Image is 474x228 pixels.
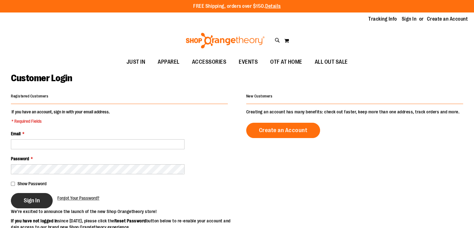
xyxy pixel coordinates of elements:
span: Show Password [17,181,46,186]
a: Sign In [402,16,417,22]
button: Sign In [11,193,53,208]
span: Forgot Your Password? [57,196,99,201]
span: OTF AT HOME [270,55,302,69]
a: Forgot Your Password? [57,195,99,201]
img: Shop Orangetheory [185,33,266,48]
span: ALL OUT SALE [315,55,348,69]
legend: If you have an account, sign in with your email address. [11,109,110,124]
span: APPAREL [158,55,180,69]
strong: Reset Password [114,218,146,223]
p: Creating an account has many benefits: check out faster, keep more than one address, track orders... [246,109,463,115]
span: Customer Login [11,73,72,83]
strong: If you have not logged in [11,218,58,223]
span: Email [11,131,21,136]
a: Create an Account [246,123,320,138]
a: Details [265,3,281,9]
span: Password [11,156,29,161]
a: Tracking Info [368,16,397,22]
span: ACCESSORIES [192,55,227,69]
span: JUST IN [127,55,146,69]
span: Create an Account [259,127,308,134]
p: FREE Shipping, orders over $150. [193,3,281,10]
strong: New Customers [246,94,273,98]
a: Create an Account [427,16,468,22]
span: Sign In [24,197,40,204]
span: * Required Fields [12,118,110,124]
span: EVENTS [239,55,258,69]
p: We’re excited to announce the launch of the new Shop Orangetheory store! [11,208,237,215]
strong: Registered Customers [11,94,48,98]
